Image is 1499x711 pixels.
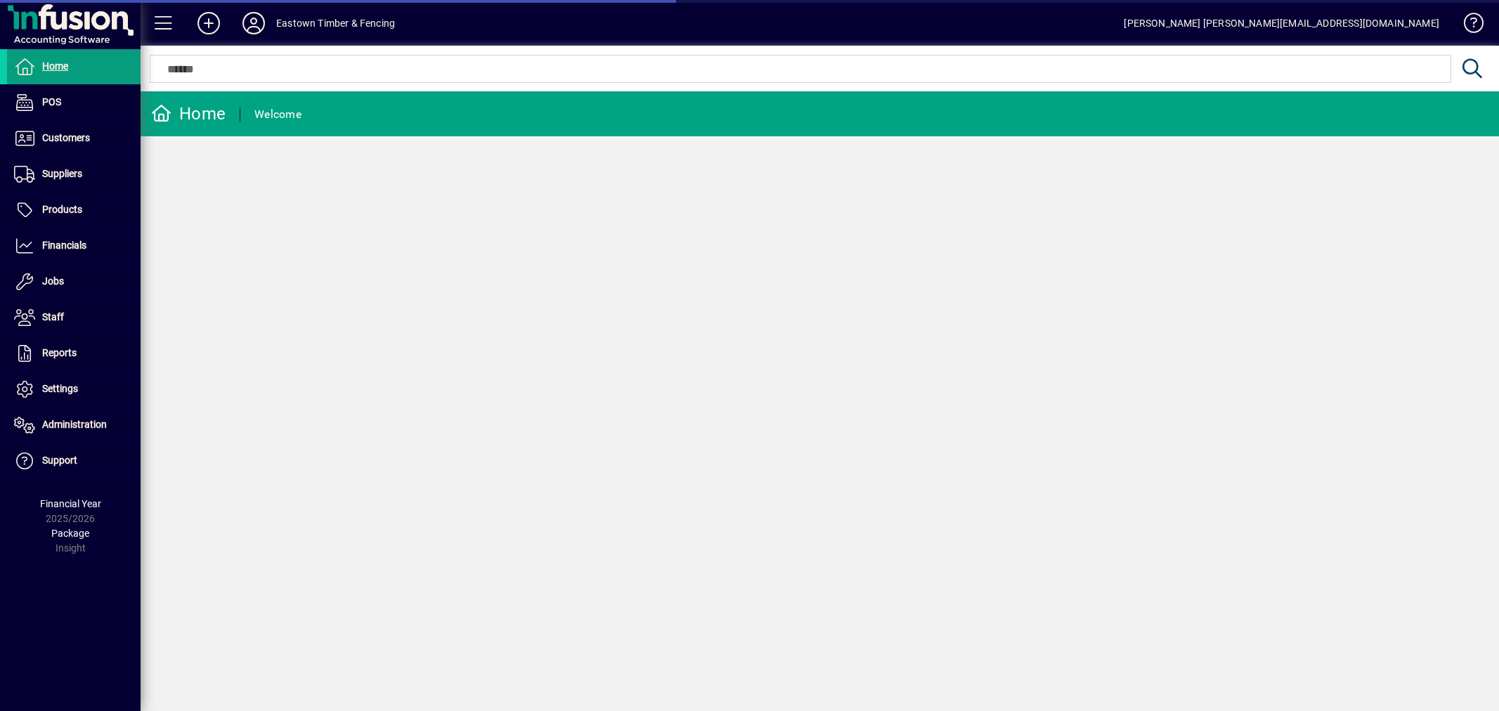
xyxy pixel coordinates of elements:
[7,443,141,478] a: Support
[151,103,226,125] div: Home
[42,96,61,107] span: POS
[1124,12,1439,34] div: [PERSON_NAME] [PERSON_NAME][EMAIL_ADDRESS][DOMAIN_NAME]
[42,60,68,72] span: Home
[42,275,64,287] span: Jobs
[7,85,141,120] a: POS
[7,121,141,156] a: Customers
[42,240,86,251] span: Financials
[42,168,82,179] span: Suppliers
[276,12,395,34] div: Eastown Timber & Fencing
[40,498,101,509] span: Financial Year
[1453,3,1481,48] a: Knowledge Base
[231,11,276,36] button: Profile
[7,372,141,407] a: Settings
[42,383,78,394] span: Settings
[7,407,141,443] a: Administration
[7,193,141,228] a: Products
[42,204,82,215] span: Products
[186,11,231,36] button: Add
[7,336,141,371] a: Reports
[7,157,141,192] a: Suppliers
[7,264,141,299] a: Jobs
[42,419,107,430] span: Administration
[42,455,77,466] span: Support
[42,347,77,358] span: Reports
[42,311,64,322] span: Staff
[42,132,90,143] span: Customers
[7,300,141,335] a: Staff
[51,528,89,539] span: Package
[7,228,141,263] a: Financials
[254,103,301,126] div: Welcome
